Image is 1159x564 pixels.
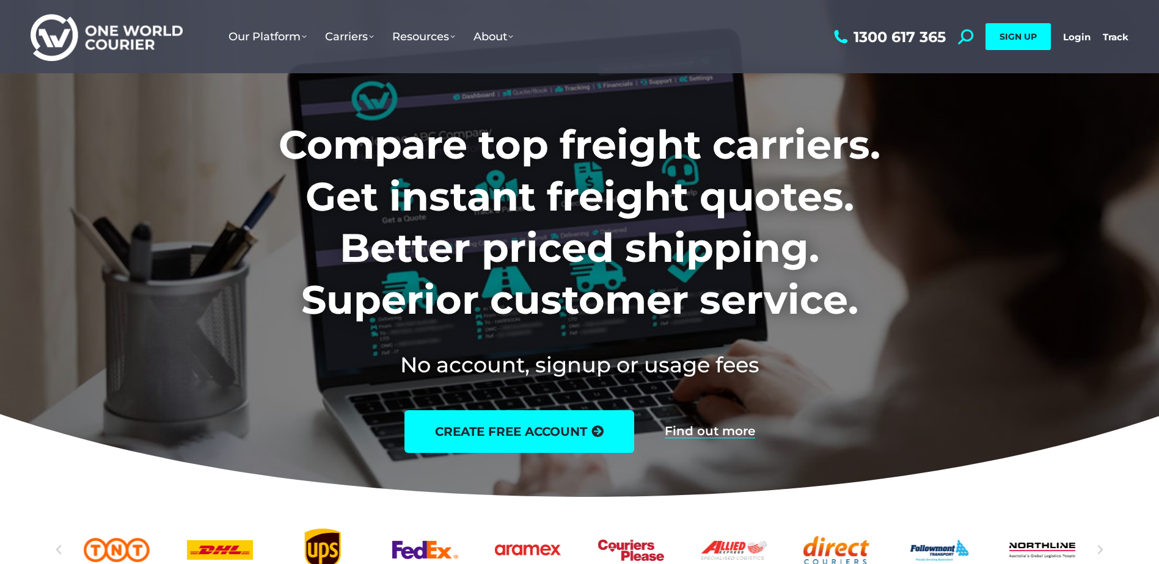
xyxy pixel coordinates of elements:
span: Resources [392,30,455,43]
a: About [464,18,522,56]
span: About [473,30,513,43]
a: Carriers [316,18,383,56]
a: Resources [383,18,464,56]
a: Find out more [665,425,755,438]
img: One World Courier [31,12,183,62]
a: Login [1063,31,1091,43]
a: 1300 617 365 [831,29,946,45]
span: Our Platform [229,30,307,43]
span: SIGN UP [1000,31,1037,42]
a: Track [1103,31,1128,43]
h1: Compare top freight carriers. Get instant freight quotes. Better priced shipping. Superior custom... [198,119,961,325]
a: create free account [404,410,634,453]
span: Carriers [325,30,374,43]
h2: No account, signup or usage fees [198,350,961,380]
a: Our Platform [219,18,316,56]
a: SIGN UP [985,23,1051,50]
